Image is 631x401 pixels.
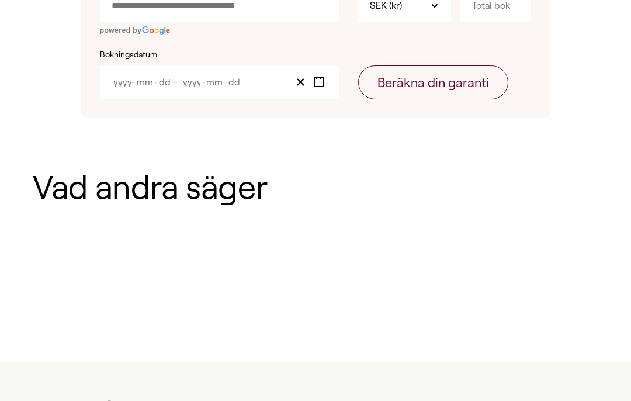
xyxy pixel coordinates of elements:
iframe: Customer reviews powered by Trustpilot [33,238,598,320]
input: Year [182,77,202,87]
input: Day [228,77,241,87]
input: Day [158,77,171,87]
h1: Vad andra säger [33,170,598,206]
span: - [154,77,158,87]
input: Year [113,77,132,87]
input: Month [206,77,223,87]
button: Toggle calendar [310,74,328,90]
label: Bokningsdatum [100,49,339,61]
span: - [223,77,228,87]
span: - [201,77,206,87]
input: Month [136,77,154,87]
img: Google logo [141,26,171,35]
span: – [172,77,181,87]
span: - [131,77,136,87]
button: Beräkna din garanti [358,65,508,99]
button: Clear value [292,74,310,90]
span: powered by [100,26,142,34]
